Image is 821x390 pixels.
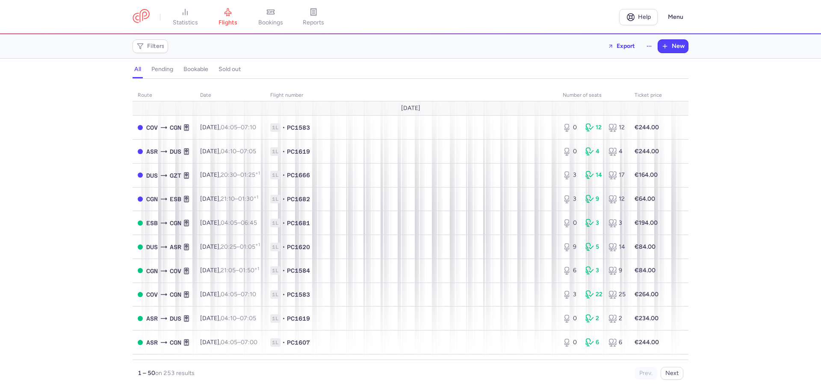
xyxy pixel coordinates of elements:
span: PC1681 [287,219,310,227]
div: 6 [585,338,601,347]
div: 4 [608,147,624,156]
span: • [282,314,285,323]
h4: all [134,65,141,73]
span: [DATE], [200,148,256,155]
a: statistics [164,8,207,27]
time: 21:05 [221,267,236,274]
span: ESB [146,218,158,228]
span: PC1619 [287,314,310,323]
span: 1L [270,147,281,156]
a: bookings [249,8,292,27]
strong: €84.00 [635,267,656,274]
div: 0 [563,314,579,323]
span: 1L [270,171,281,179]
th: number of seats [558,89,629,102]
span: CGN [170,338,181,347]
span: DUS [146,171,158,180]
h4: sold out [219,65,241,73]
button: New [658,40,688,53]
strong: €244.00 [635,339,659,346]
span: • [282,243,285,251]
strong: €244.00 [635,124,659,131]
span: [DATE], [200,339,257,346]
span: 1L [270,123,281,132]
div: 22 [585,290,601,299]
th: Ticket price [629,89,667,102]
span: PC1666 [287,171,310,179]
span: • [282,147,285,156]
button: Filters [133,40,168,53]
div: 14 [585,171,601,179]
time: 07:05 [240,315,256,322]
span: CGN [170,218,181,228]
time: 01:30 [238,195,258,202]
span: 1L [270,195,281,203]
div: 0 [563,219,579,227]
span: flights [219,19,237,27]
div: 3 [563,195,579,203]
span: 1L [270,219,281,227]
div: 3 [563,290,579,299]
span: ASR [146,147,158,156]
span: • [282,266,285,275]
span: – [221,315,256,322]
button: Prev. [635,367,657,380]
time: 04:05 [221,124,237,131]
span: • [282,290,285,299]
a: CitizenPlane red outlined logo [133,9,150,25]
span: • [282,338,285,347]
span: COV [170,266,181,276]
span: – [221,267,259,274]
time: 04:05 [221,291,237,298]
span: DUS [170,147,181,156]
span: 1L [270,266,281,275]
span: 1L [270,338,281,347]
div: 3 [585,219,601,227]
div: 6 [563,266,579,275]
span: Export [617,43,635,49]
span: 1L [270,243,281,251]
time: 20:25 [221,243,236,250]
span: PC1620 [287,243,310,251]
span: CGN [146,266,158,276]
span: [DATE] [401,105,420,112]
span: PC1583 [287,123,310,132]
span: GZT [170,171,181,180]
button: Menu [663,9,688,25]
span: [DATE], [200,315,256,322]
span: PC1682 [287,195,310,203]
span: – [221,171,260,179]
span: [DATE], [200,291,256,298]
div: 0 [563,147,579,156]
div: 4 [585,147,601,156]
time: 07:10 [241,124,256,131]
sup: +1 [255,170,260,176]
span: bookings [258,19,283,27]
div: 25 [608,290,624,299]
div: 12 [608,123,624,132]
button: Next [661,367,683,380]
span: [DATE], [200,195,258,202]
time: 01:05 [240,243,260,250]
span: New [672,43,685,50]
span: – [221,219,257,226]
strong: 1 – 50 [138,369,155,377]
div: 3 [563,171,579,179]
div: 17 [608,171,624,179]
sup: +1 [254,266,259,271]
span: CGN [170,290,181,299]
span: – [221,124,256,131]
span: [DATE], [200,171,260,179]
strong: €84.00 [635,243,656,250]
time: 01:50 [239,267,259,274]
span: DUS [170,314,181,323]
div: 0 [563,338,579,347]
span: CGN [170,123,181,132]
span: CGN [146,194,158,204]
span: COV [146,290,158,299]
div: 2 [585,314,601,323]
strong: €244.00 [635,148,659,155]
span: • [282,171,285,179]
span: • [282,123,285,132]
div: 9 [608,266,624,275]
